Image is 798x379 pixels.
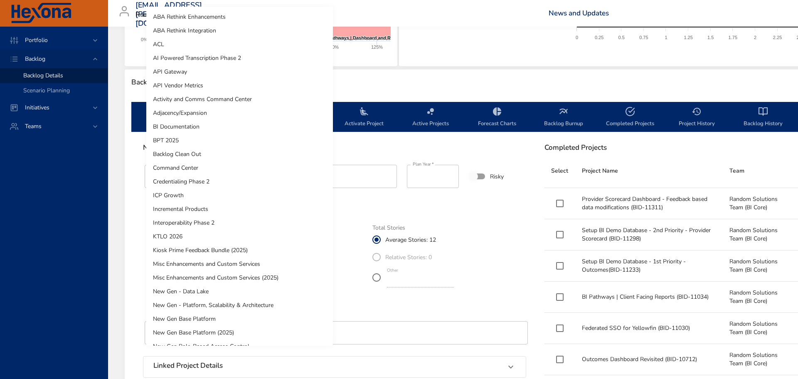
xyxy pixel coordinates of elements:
li: New Gen Base Platform (2025) [146,326,333,339]
li: Adjacency/Expansion [146,106,333,120]
li: BI Documentation [146,120,333,134]
li: Interoperability Phase 2 [146,216,333,230]
li: New Gen - Platform, Scalability & Architecture [146,298,333,312]
li: BPT 2025 [146,134,333,147]
li: ACL [146,37,333,51]
li: New Gen - Data Lake [146,285,333,298]
li: Command Center [146,161,333,175]
li: Kiosk Prime Feedback Bundle (2025) [146,243,333,257]
li: Activity and Comms Command Center [146,92,333,106]
li: KTLO 2026 [146,230,333,243]
li: New Gen Role-Based Access Control [146,339,333,353]
li: New Gen Base Platform [146,312,333,326]
li: ABA Rethink Enhancements [146,10,333,24]
li: ABA Rethink Integration [146,24,333,37]
li: API Vendor Metrics [146,79,333,92]
li: Credentialing Phase 2 [146,175,333,188]
li: ICP Growth [146,188,333,202]
li: Incremental Products [146,202,333,216]
li: Misc Enhancements and Custom Services [146,257,333,271]
li: AI Powered Transcription Phase 2 [146,51,333,65]
li: API Gateway [146,65,333,79]
li: Misc Enhancements and Custom Services (2025) [146,271,333,285]
li: Backlog Clean Out [146,147,333,161]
